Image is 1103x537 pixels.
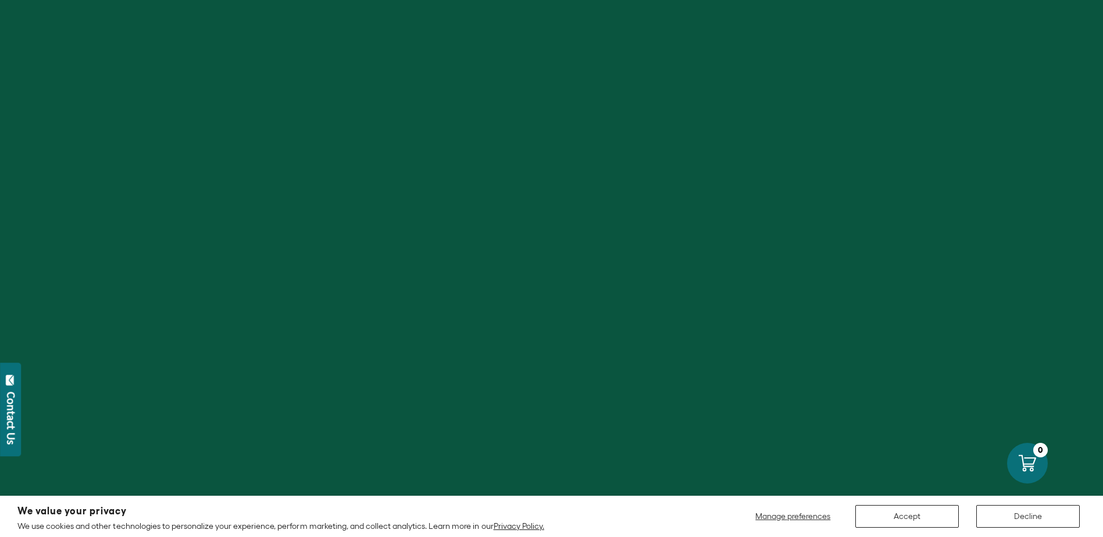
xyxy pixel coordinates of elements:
[17,521,544,531] p: We use cookies and other technologies to personalize your experience, perform marketing, and coll...
[855,505,959,528] button: Accept
[748,505,838,528] button: Manage preferences
[755,511,830,521] span: Manage preferences
[17,506,544,516] h2: We value your privacy
[976,505,1080,528] button: Decline
[5,392,17,445] div: Contact Us
[494,521,544,531] a: Privacy Policy.
[1033,443,1048,457] div: 0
